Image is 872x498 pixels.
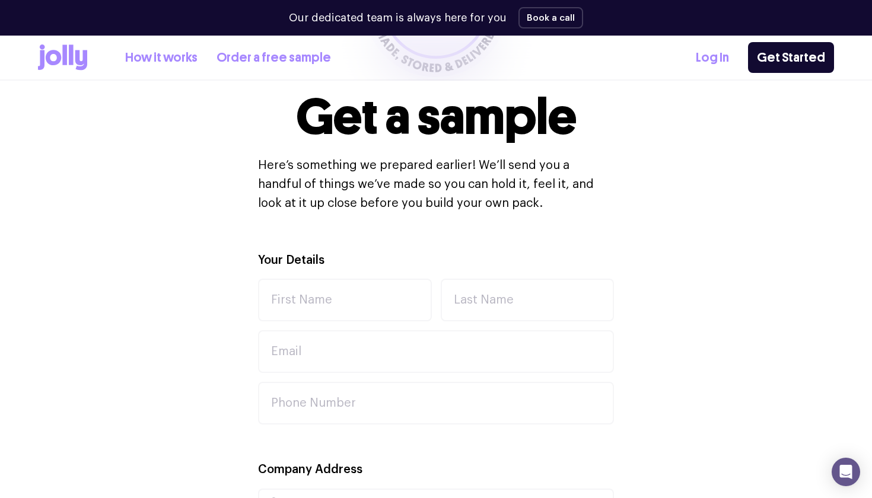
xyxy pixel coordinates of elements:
a: How it works [125,48,198,68]
a: Log In [696,48,729,68]
h1: Get a sample [296,92,577,142]
a: Get Started [748,42,834,73]
a: Order a free sample [217,48,331,68]
button: Book a call [518,7,583,28]
p: Our dedicated team is always here for you [289,10,507,26]
label: Your Details [258,252,324,269]
div: Open Intercom Messenger [832,458,860,486]
label: Company Address [258,461,362,478]
p: Here’s something we prepared earlier! We’ll send you a handful of things we’ve made so you can ho... [258,156,614,213]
